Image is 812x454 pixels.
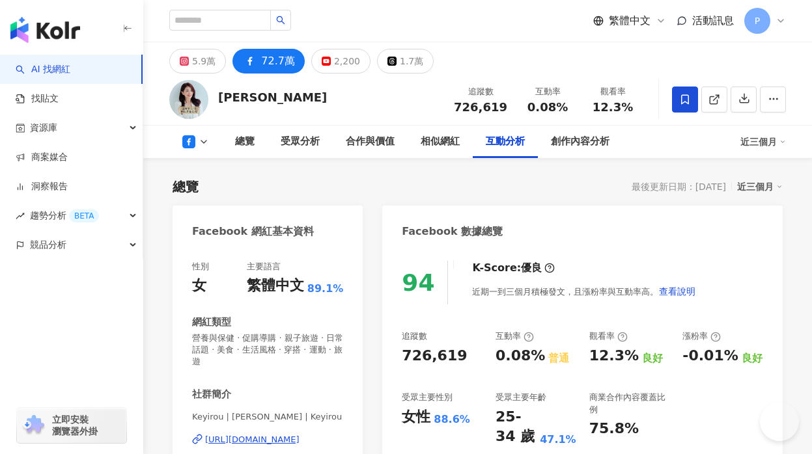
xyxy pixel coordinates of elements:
[169,49,226,73] button: 5.9萬
[521,261,542,275] div: 優良
[642,351,663,366] div: 良好
[247,261,281,273] div: 主要語言
[659,286,695,297] span: 查看說明
[247,276,304,296] div: 繁體中文
[454,85,507,98] div: 追蹤數
[400,52,423,70] div: 1.7萬
[496,407,537,447] div: 25-34 歲
[742,351,763,366] div: 良好
[589,330,628,342] div: 觀看率
[472,278,696,304] div: 近期一到三個月積極發文，且漲粉率與互動率高。
[205,434,300,446] div: [URL][DOMAIN_NAME]
[402,224,503,239] div: Facebook 數據總覽
[192,315,231,329] div: 網紅類型
[192,224,314,239] div: Facebook 網紅基本資料
[527,101,568,114] span: 0.08%
[307,282,344,296] span: 89.1%
[609,14,651,28] span: 繁體中文
[10,17,80,43] img: logo
[589,346,639,366] div: 12.3%
[192,52,216,70] div: 5.9萬
[169,80,208,119] img: KOL Avatar
[682,346,738,366] div: -0.01%
[472,261,555,275] div: K-Score :
[682,330,721,342] div: 漲粉率
[281,134,320,150] div: 受眾分析
[192,332,343,368] span: 營養與保健 · 促購導購 · 親子旅遊 · 日常話題 · 美食 · 生活風格 · 穿搭 · 運動 · 旅遊
[192,388,231,401] div: 社群簡介
[496,392,546,403] div: 受眾主要年齡
[192,434,343,446] a: [URL][DOMAIN_NAME]
[496,330,534,342] div: 互動率
[17,408,126,443] a: chrome extension立即安裝 瀏覽器外掛
[737,178,783,195] div: 近三個月
[52,414,98,437] span: 立即安裝 瀏覽器外掛
[192,261,209,273] div: 性別
[218,89,327,105] div: [PERSON_NAME]
[434,412,470,427] div: 88.6%
[632,181,726,192] div: 最後更新日期：[DATE]
[334,52,360,70] div: 2,200
[593,101,633,114] span: 12.3%
[192,411,343,423] span: Keyirou | [PERSON_NAME] | Keyirou
[21,415,46,436] img: chrome extension
[16,63,70,76] a: searchAI 找網紅
[454,100,507,114] span: 726,619
[402,407,430,427] div: 女性
[16,180,68,193] a: 洞察報告
[760,402,799,441] iframe: Help Scout Beacon - Open
[30,230,66,260] span: 競品分析
[402,269,434,296] div: 94
[192,276,206,296] div: 女
[523,85,572,98] div: 互動率
[69,209,99,222] div: BETA
[755,14,760,28] span: P
[346,134,395,150] div: 合作與價值
[496,346,545,366] div: 0.08%
[232,49,305,73] button: 72.7萬
[548,351,569,366] div: 普通
[311,49,371,73] button: 2,200
[377,49,434,73] button: 1.7萬
[658,278,696,304] button: 查看說明
[16,92,59,105] a: 找貼文
[486,134,525,150] div: 互動分析
[588,85,637,98] div: 觀看率
[740,131,786,152] div: 近三個月
[540,433,576,447] div: 47.1%
[589,419,639,439] div: 75.8%
[402,346,467,366] div: 726,619
[235,134,255,150] div: 總覽
[692,14,734,27] span: 活動訊息
[276,16,285,25] span: search
[421,134,460,150] div: 相似網紅
[30,201,99,230] span: 趨勢分析
[402,392,453,403] div: 受眾主要性別
[261,52,295,70] div: 72.7萬
[16,211,25,220] span: rise
[402,330,427,342] div: 追蹤數
[589,392,670,415] div: 商業合作內容覆蓋比例
[173,178,199,196] div: 總覽
[30,113,57,142] span: 資源庫
[16,151,68,164] a: 商案媒合
[551,134,609,150] div: 創作內容分析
